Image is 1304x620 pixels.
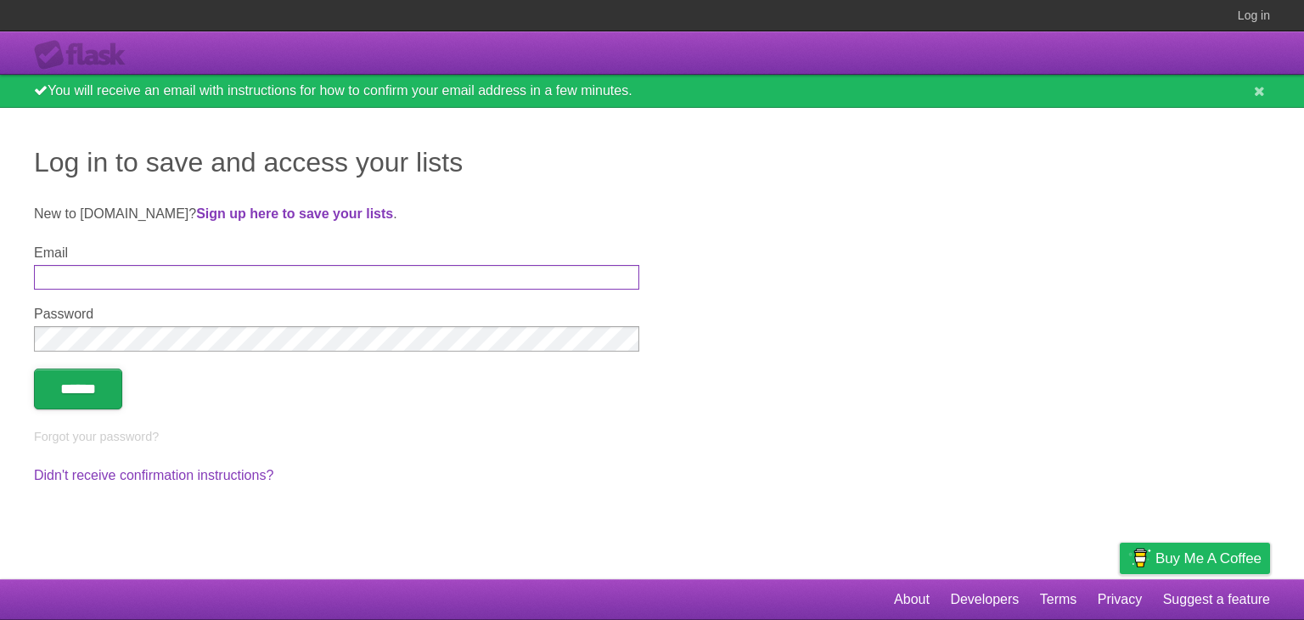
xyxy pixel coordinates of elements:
a: About [894,583,930,616]
span: Buy me a coffee [1155,544,1262,573]
a: Buy me a coffee [1120,543,1270,574]
a: Privacy [1098,583,1142,616]
a: Sign up here to save your lists [196,206,393,221]
div: Flask [34,40,136,70]
a: Suggest a feature [1163,583,1270,616]
label: Password [34,307,639,322]
a: Forgot your password? [34,430,159,443]
img: Buy me a coffee [1128,544,1151,572]
p: New to [DOMAIN_NAME]? . [34,204,1270,224]
a: Terms [1040,583,1077,616]
h1: Log in to save and access your lists [34,142,1270,183]
a: Didn't receive confirmation instructions? [34,468,273,482]
a: Developers [950,583,1019,616]
label: Email [34,245,639,261]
